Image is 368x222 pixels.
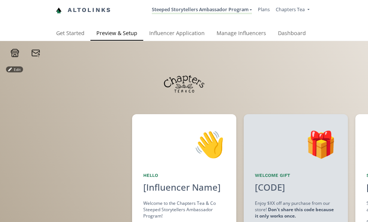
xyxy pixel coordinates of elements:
a: Chapters Tea [276,6,309,15]
span: Chapters Tea [276,6,305,13]
a: Steeped Storytellers Ambassador Program [152,6,252,14]
iframe: chat widget [7,7,31,30]
button: Edit [6,66,23,72]
div: Hello [143,172,225,179]
div: [CODE] [250,181,289,194]
div: Welcome Gift [255,172,337,179]
a: Altolinks [56,4,112,16]
a: Influencer Application [143,26,211,41]
strong: Don't share this code because it only works once. [255,206,334,219]
div: Welcome to the Chapters Tea & Co Steeped Storytellers Ambassador Program! [143,200,225,219]
a: Dashboard [272,26,312,41]
div: [Influencer Name] [143,181,225,194]
div: 👋 [143,125,225,163]
a: Plans [258,6,270,13]
img: favicon-32x32.png [56,7,62,13]
a: Get Started [50,26,90,41]
a: Preview & Setup [90,26,143,41]
div: 🎁 [255,125,337,163]
img: f9R4t3NEChck [164,63,205,104]
a: Manage Influencers [211,26,272,41]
